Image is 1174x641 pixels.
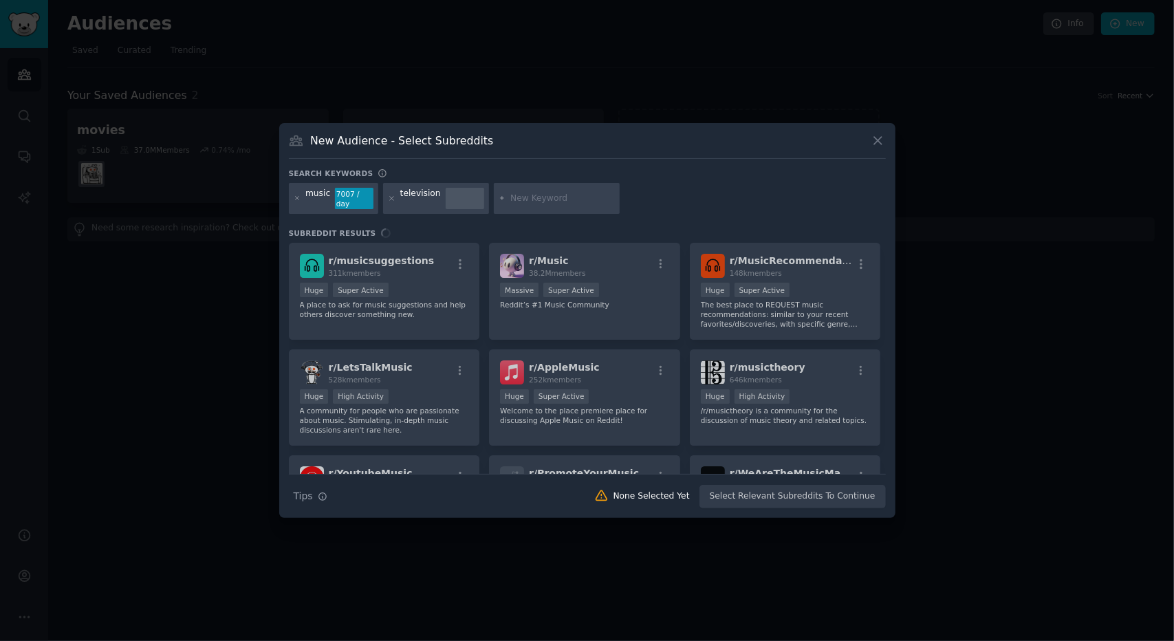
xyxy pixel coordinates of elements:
[400,188,441,210] div: television
[310,133,493,148] h3: New Audience - Select Subreddits
[289,228,376,238] span: Subreddit Results
[289,169,373,178] h3: Search keywords
[335,188,373,210] div: 7007 / day
[305,188,330,210] div: music
[294,489,313,503] span: Tips
[289,484,332,508] button: Tips
[613,490,690,503] div: None Selected Yet
[510,193,615,205] input: New Keyword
